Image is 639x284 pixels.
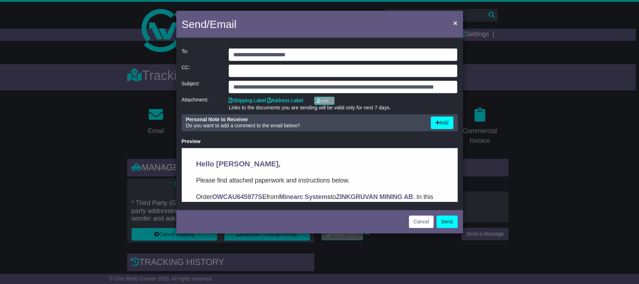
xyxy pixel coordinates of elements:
[182,16,237,32] h4: Send/Email
[267,98,304,103] a: Address Label
[14,44,262,64] p: Order from to . In this email you’ll find important information about your order, and what you ne...
[314,97,334,105] a: Add...
[182,117,427,129] div: Do you want to add a comment to the email below?
[186,117,424,123] div: Personal Note to Receiver
[14,11,99,20] span: Hello [PERSON_NAME],
[178,97,225,111] div: Attachment:
[229,105,457,111] div: Links to the documents you are sending will be valid only for next 7 days.
[97,45,149,52] strong: Minearc Systems
[437,216,458,228] button: Send
[178,65,225,77] div: CC:
[431,117,453,129] button: Add
[178,81,225,93] div: Subject:
[154,45,231,52] strong: ZINKGRUVAN MINING AB
[229,98,266,103] a: Shipping Label
[30,45,85,52] strong: OWCAU645977SE
[409,216,434,228] button: Cancel
[449,15,461,30] button: Close
[182,138,458,145] div: Preview
[14,27,262,37] p: Please find attached paperwork and instructions below.
[453,19,457,27] span: ×
[178,48,225,61] div: To:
